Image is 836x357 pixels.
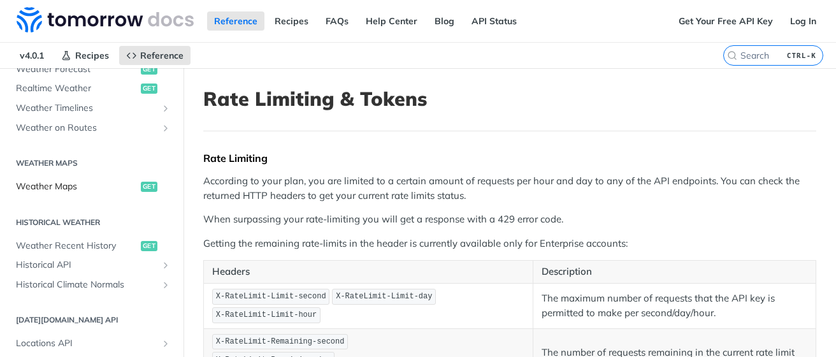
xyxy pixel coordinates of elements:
span: Realtime Weather [16,82,138,95]
span: Historical Climate Normals [16,279,157,291]
h2: Weather Maps [10,157,174,169]
button: Show subpages for Historical Climate Normals [161,280,171,290]
svg: Search [727,50,737,61]
button: Show subpages for Weather Timelines [161,103,171,113]
a: Locations APIShow subpages for Locations API [10,334,174,353]
button: Show subpages for Weather on Routes [161,123,171,133]
a: Log In [783,11,823,31]
span: Weather on Routes [16,122,157,135]
a: Historical Climate NormalsShow subpages for Historical Climate Normals [10,275,174,295]
p: When surpassing your rate-limiting you will get a response with a 429 error code. [203,212,816,227]
span: X-RateLimit-Limit-hour [216,310,317,319]
a: Realtime Weatherget [10,79,174,98]
span: Recipes [75,50,109,61]
span: X-RateLimit-Limit-second [216,292,326,301]
span: Weather Recent History [16,240,138,252]
p: Description [542,265,807,279]
span: X-RateLimit-Remaining-second [216,337,345,346]
span: Historical API [16,259,157,272]
button: Show subpages for Locations API [161,339,171,349]
h2: Historical Weather [10,217,174,228]
button: Show subpages for Historical API [161,260,171,270]
a: Recipes [54,46,116,65]
a: FAQs [319,11,356,31]
p: Headers [212,265,524,279]
a: Help Center [359,11,424,31]
span: Locations API [16,337,157,350]
a: Reference [207,11,264,31]
span: get [141,241,157,251]
span: get [141,182,157,192]
a: Historical APIShow subpages for Historical API [10,256,174,275]
span: Weather Timelines [16,102,157,115]
a: Recipes [268,11,315,31]
a: Get Your Free API Key [672,11,780,31]
p: Getting the remaining rate-limits in the header is currently available only for Enterprise accounts: [203,237,816,251]
a: Blog [428,11,461,31]
h2: [DATE][DOMAIN_NAME] API [10,314,174,326]
a: Weather Recent Historyget [10,237,174,256]
span: X-RateLimit-Limit-day [336,292,432,301]
h1: Rate Limiting & Tokens [203,87,816,110]
span: Weather Forecast [16,63,138,76]
span: Weather Maps [16,180,138,193]
span: v4.0.1 [13,46,51,65]
span: Reference [140,50,184,61]
a: Reference [119,46,191,65]
p: The maximum number of requests that the API key is permitted to make per second/day/hour. [542,291,807,320]
a: API Status [465,11,524,31]
a: Weather on RoutesShow subpages for Weather on Routes [10,119,174,138]
a: Weather Forecastget [10,60,174,79]
div: Rate Limiting [203,152,816,164]
kbd: CTRL-K [784,49,819,62]
span: get [141,84,157,94]
img: Tomorrow.io Weather API Docs [17,7,194,33]
a: Weather TimelinesShow subpages for Weather Timelines [10,99,174,118]
p: According to your plan, you are limited to a certain amount of requests per hour and day to any o... [203,174,816,203]
a: Weather Mapsget [10,177,174,196]
span: get [141,64,157,75]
